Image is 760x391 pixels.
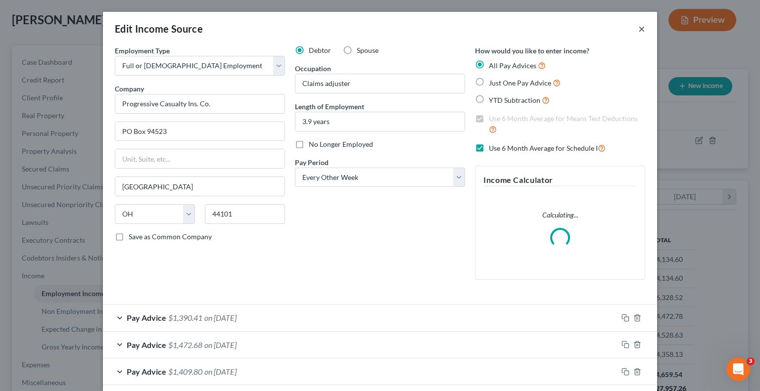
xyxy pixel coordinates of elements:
[115,122,285,141] input: Enter address...
[168,313,202,322] span: $1,390.41
[475,45,589,56] label: How would you like to enter income?
[295,112,465,131] input: ex: 2 years
[115,94,285,114] input: Search company by name...
[309,46,331,54] span: Debtor
[168,367,202,376] span: $1,409.80
[204,313,237,322] span: on [DATE]
[127,367,166,376] span: Pay Advice
[489,96,540,104] span: YTD Subtraction
[747,357,755,365] span: 3
[115,22,203,36] div: Edit Income Source
[205,204,285,224] input: Enter zip...
[483,210,637,220] p: Calculating...
[295,63,331,74] label: Occupation
[489,144,598,152] span: Use 6 Month Average for Schedule I
[295,158,329,167] span: Pay Period
[638,23,645,35] button: ×
[489,61,536,70] span: All Pay Advices
[295,74,465,93] input: --
[115,85,144,93] span: Company
[726,357,750,381] iframe: Intercom live chat
[204,367,237,376] span: on [DATE]
[295,101,364,112] label: Length of Employment
[357,46,379,54] span: Spouse
[204,340,237,349] span: on [DATE]
[127,313,166,322] span: Pay Advice
[129,232,212,241] span: Save as Common Company
[115,46,170,55] span: Employment Type
[168,340,202,349] span: $1,472.68
[115,149,285,168] input: Unit, Suite, etc...
[483,174,637,186] h5: Income Calculator
[489,114,638,123] span: Use 6 Month Average for Means Test Deductions
[309,140,373,148] span: No Longer Employed
[127,340,166,349] span: Pay Advice
[489,79,551,87] span: Just One Pay Advice
[115,177,285,196] input: Enter city...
